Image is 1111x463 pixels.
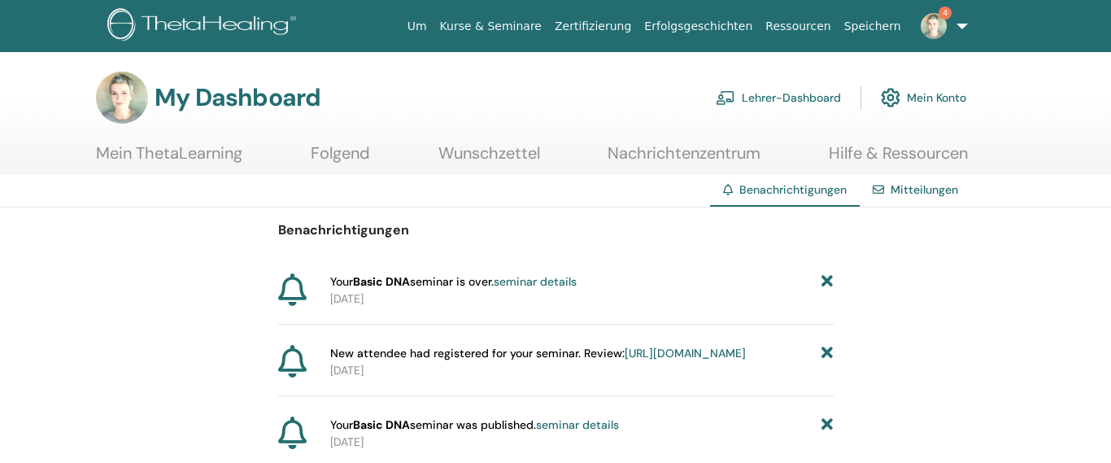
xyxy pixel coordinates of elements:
[96,72,148,124] img: default.jpg
[438,143,540,175] a: Wunschzettel
[608,143,760,175] a: Nachrichtenzentrum
[353,274,410,289] strong: Basic DNA
[330,417,619,434] span: Your seminar was published.
[536,417,619,432] a: seminar details
[716,80,841,116] a: Lehrer-Dashboard
[155,83,320,112] h3: My Dashboard
[881,84,900,111] img: cog.svg
[278,221,834,240] p: Benachrichtigungen
[353,417,410,432] strong: Basic DNA
[548,11,638,41] a: Zertifizierung
[638,11,759,41] a: Erfolgsgeschichten
[434,11,548,41] a: Kurse & Seminare
[891,182,958,197] a: Mitteilungen
[330,290,833,308] p: [DATE]
[330,273,577,290] span: Your seminar is over.
[311,143,370,175] a: Folgend
[739,182,847,197] span: Benachrichtigungen
[939,7,952,20] span: 4
[330,362,833,379] p: [DATE]
[838,11,908,41] a: Speichern
[330,345,746,362] span: New attendee had registered for your seminar. Review:
[494,274,577,289] a: seminar details
[829,143,968,175] a: Hilfe & Ressourcen
[96,143,242,175] a: Mein ThetaLearning
[330,434,833,451] p: [DATE]
[759,11,837,41] a: Ressourcen
[625,346,746,360] a: [URL][DOMAIN_NAME]
[881,80,966,116] a: Mein Konto
[921,13,947,39] img: default.jpg
[107,8,302,45] img: logo.png
[401,11,434,41] a: Um
[716,90,735,105] img: chalkboard-teacher.svg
